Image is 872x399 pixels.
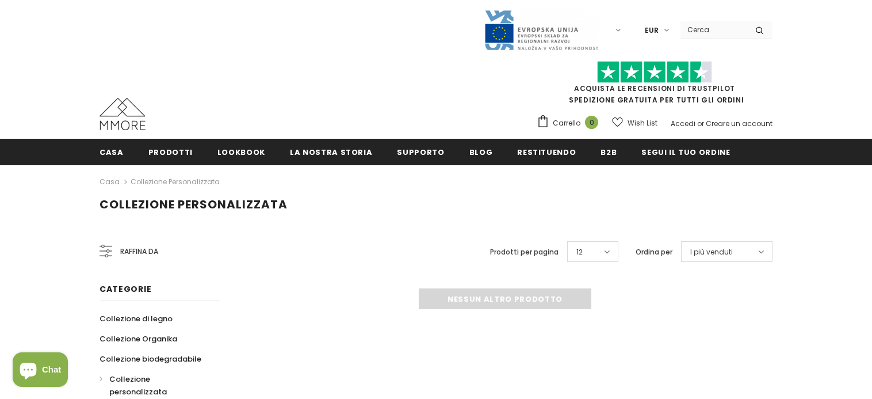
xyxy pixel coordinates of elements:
[120,245,158,258] span: Raffina da
[553,117,580,129] span: Carrello
[706,119,772,128] a: Creare un account
[100,329,177,349] a: Collezione Organika
[100,283,151,295] span: Categorie
[484,25,599,35] a: Javni Razpis
[490,246,559,258] label: Prodotti per pagina
[397,139,444,165] a: supporto
[397,147,444,158] span: supporto
[641,139,730,165] a: Segui il tuo ordine
[628,117,657,129] span: Wish List
[597,61,712,83] img: Fidati di Pilot Stars
[148,147,193,158] span: Prodotti
[290,139,372,165] a: La nostra storia
[100,98,146,130] img: Casi MMORE
[290,147,372,158] span: La nostra storia
[469,147,493,158] span: Blog
[469,139,493,165] a: Blog
[100,175,120,189] a: Casa
[671,119,695,128] a: Accedi
[641,147,730,158] span: Segui il tuo ordine
[217,147,265,158] span: Lookbook
[100,139,124,165] a: Casa
[574,83,735,93] a: Acquista le recensioni di TrustPilot
[680,21,747,38] input: Search Site
[517,139,576,165] a: Restituendo
[484,9,599,51] img: Javni Razpis
[612,113,657,133] a: Wish List
[131,177,220,187] a: Collezione personalizzata
[100,196,288,212] span: Collezione personalizzata
[148,139,193,165] a: Prodotti
[690,246,733,258] span: I più venduti
[537,66,772,105] span: SPEDIZIONE GRATUITA PER TUTTI GLI ORDINI
[100,313,173,324] span: Collezione di legno
[100,333,177,344] span: Collezione Organika
[217,139,265,165] a: Lookbook
[9,352,71,390] inbox-online-store-chat: Shopify online store chat
[601,139,617,165] a: B2B
[100,309,173,329] a: Collezione di legno
[109,374,167,397] span: Collezione personalizzata
[100,147,124,158] span: Casa
[100,349,201,369] a: Collezione biodegradabile
[645,25,659,36] span: EUR
[697,119,704,128] span: or
[100,354,201,364] span: Collezione biodegradabile
[576,246,583,258] span: 12
[517,147,576,158] span: Restituendo
[537,115,604,132] a: Carrello 0
[585,116,598,129] span: 0
[601,147,617,158] span: B2B
[636,246,672,258] label: Ordina per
